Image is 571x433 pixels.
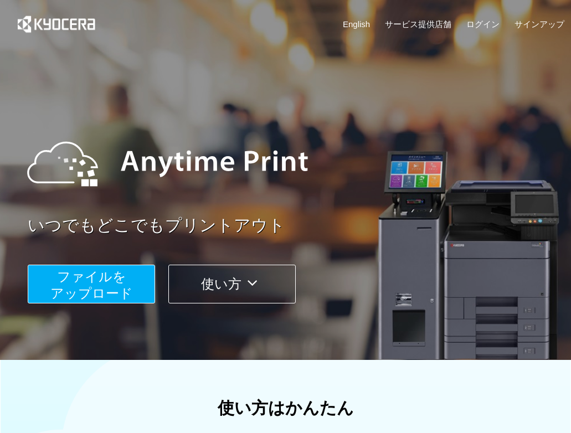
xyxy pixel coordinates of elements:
[50,269,133,301] span: ファイルを ​​アップロード
[168,265,296,303] button: 使い方
[466,18,500,30] a: ログイン
[343,18,370,30] a: English
[385,18,451,30] a: サービス提供店舗
[515,18,564,30] a: サインアップ
[28,265,155,303] button: ファイルを​​アップロード
[28,214,571,238] a: いつでもどこでもプリントアウト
